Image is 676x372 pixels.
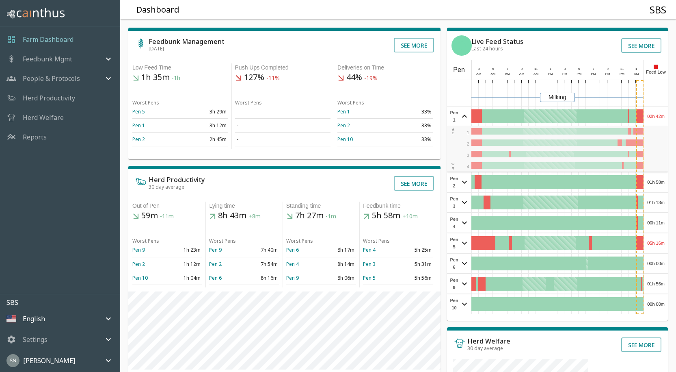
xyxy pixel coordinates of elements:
div: 1 [633,67,640,72]
span: -11% [266,74,280,82]
a: Pen 5 [132,108,145,115]
td: 2h 45m [180,133,228,146]
div: 5 [575,67,583,72]
td: 33% [385,105,433,119]
div: 00h 11m [644,213,668,233]
span: Pen 6 [449,256,460,271]
span: 1 [467,131,469,135]
span: AM [634,72,639,76]
div: Milking [540,93,575,102]
span: Pen 1 [449,109,460,124]
span: +8m [248,213,261,220]
a: Pen 2 [132,261,145,268]
div: 7 [504,67,511,72]
td: 1h 04m [167,271,202,285]
td: 8h 06m [321,271,356,285]
span: Worst Pens [235,99,262,106]
div: 00h 00m [644,254,668,273]
span: Last 24 hours [471,45,503,52]
span: Worst Pens [132,237,159,244]
td: 5h 25m [398,243,433,257]
span: 30 day average [149,183,184,190]
h5: 44% [337,72,433,83]
a: Pen 5 [363,274,376,281]
td: - [235,133,331,146]
h5: Dashboard [136,4,179,15]
p: Feedbunk Mgmt [23,54,72,64]
span: AM [491,72,496,76]
a: Pen 6 [209,274,222,281]
div: Feed Low [644,60,668,80]
td: 7h 40m [244,243,279,257]
td: - [235,105,331,119]
h6: Herd Welfare [467,338,510,344]
div: Deliveries on Time [337,63,433,72]
a: Pen 4 [286,261,299,268]
div: W [451,162,455,171]
a: Pen 2 [132,136,145,143]
span: Pen 9 [449,276,460,291]
h6: Feedbunk Management [149,38,225,45]
a: Pen 10 [132,274,148,281]
span: PM [591,72,596,76]
a: Pen 1 [337,108,350,115]
div: 02h 42m [644,107,668,126]
span: Pen 3 [449,195,460,210]
div: 9 [604,67,611,72]
a: Pen 4 [363,246,376,253]
span: AM [519,72,524,76]
span: 4 [467,165,469,169]
div: 3 [561,67,568,72]
h6: Herd Productivity [149,176,205,183]
div: Standing time [286,202,356,210]
p: Herd Welfare [23,113,64,122]
span: 2 [467,142,469,146]
p: English [23,314,45,324]
p: SBS [6,298,120,307]
div: Pen [447,60,471,80]
td: 5h 56m [398,271,433,285]
span: Pen 5 [449,236,460,250]
div: 1 [547,67,554,72]
td: 5h 31m [398,257,433,271]
span: AM [533,72,538,76]
h4: SBS [650,4,666,16]
p: People & Protocols [23,74,80,83]
div: 01h 58m [644,172,668,192]
span: -11m [160,213,174,220]
p: Settings [23,335,48,344]
td: 33% [385,119,433,133]
div: 3 [475,67,482,72]
span: PM [605,72,610,76]
p: [PERSON_NAME] [23,356,75,365]
td: 8h 14m [321,257,356,271]
div: 7 [590,67,597,72]
span: -19% [364,74,378,82]
div: 01h 13m [644,193,668,212]
span: Pen 2 [449,175,460,189]
a: Pen 10 [337,136,353,143]
div: 05h 16m [644,233,668,253]
p: Herd Productivity [23,93,75,103]
a: Reports [23,132,47,142]
td: - [235,119,331,133]
h5: 5h 58m [363,210,433,222]
td: 8h 17m [321,243,356,257]
div: Feedbunk time [363,202,433,210]
button: See more [394,176,434,191]
div: Push Ups Completed [235,63,331,72]
div: Low Feed Time [132,63,228,72]
h5: 7h 27m [286,210,356,222]
h6: Live Feed Status [471,38,523,45]
span: Worst Pens [337,99,364,106]
div: Out of Pen [132,202,202,210]
td: 7h 54m [244,257,279,271]
td: 8h 16m [244,271,279,285]
span: 30 day average [467,345,503,352]
span: Pen 4 [449,215,460,230]
td: 3h 29m [180,105,228,119]
div: 01h 56m [644,274,668,294]
a: Farm Dashboard [23,35,73,44]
